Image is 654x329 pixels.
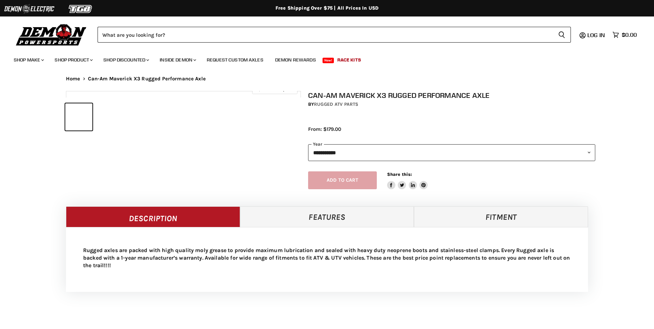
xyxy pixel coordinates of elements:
[88,76,206,82] span: Can-Am Maverick X3 Rugged Performance Axle
[55,2,106,15] img: TGB Logo 2
[66,76,80,82] a: Home
[308,101,595,108] div: by
[98,53,153,67] a: Shop Discounted
[414,206,588,227] a: Fitment
[387,171,428,190] aside: Share this:
[202,53,269,67] a: Request Custom Axles
[14,22,89,47] img: Demon Powersports
[52,76,602,82] nav: Breadcrumbs
[553,27,571,43] button: Search
[308,144,595,161] select: year
[587,32,605,38] span: Log in
[65,103,92,131] button: IMAGE thumbnail
[270,53,321,67] a: Demon Rewards
[308,91,595,100] h1: Can-Am Maverick X3 Rugged Performance Axle
[9,50,635,67] ul: Main menu
[584,32,609,38] a: Log in
[98,27,553,43] input: Search
[387,172,412,177] span: Share this:
[98,27,571,43] form: Product
[308,126,341,132] span: From: $179.00
[314,101,358,107] a: Rugged ATV Parts
[49,53,97,67] a: Shop Product
[52,5,602,11] div: Free Shipping Over $75 | All Prices In USD
[323,58,334,63] span: New!
[3,2,55,15] img: Demon Electric Logo 2
[83,247,571,269] p: Rugged axles are packed with high quality moly grease to provide maximum lubrication and sealed w...
[66,206,240,227] a: Description
[609,30,640,40] a: $0.00
[256,87,294,92] span: Click to expand
[332,53,366,67] a: Race Kits
[9,53,48,67] a: Shop Make
[240,206,414,227] a: Features
[622,32,637,38] span: $0.00
[155,53,200,67] a: Inside Demon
